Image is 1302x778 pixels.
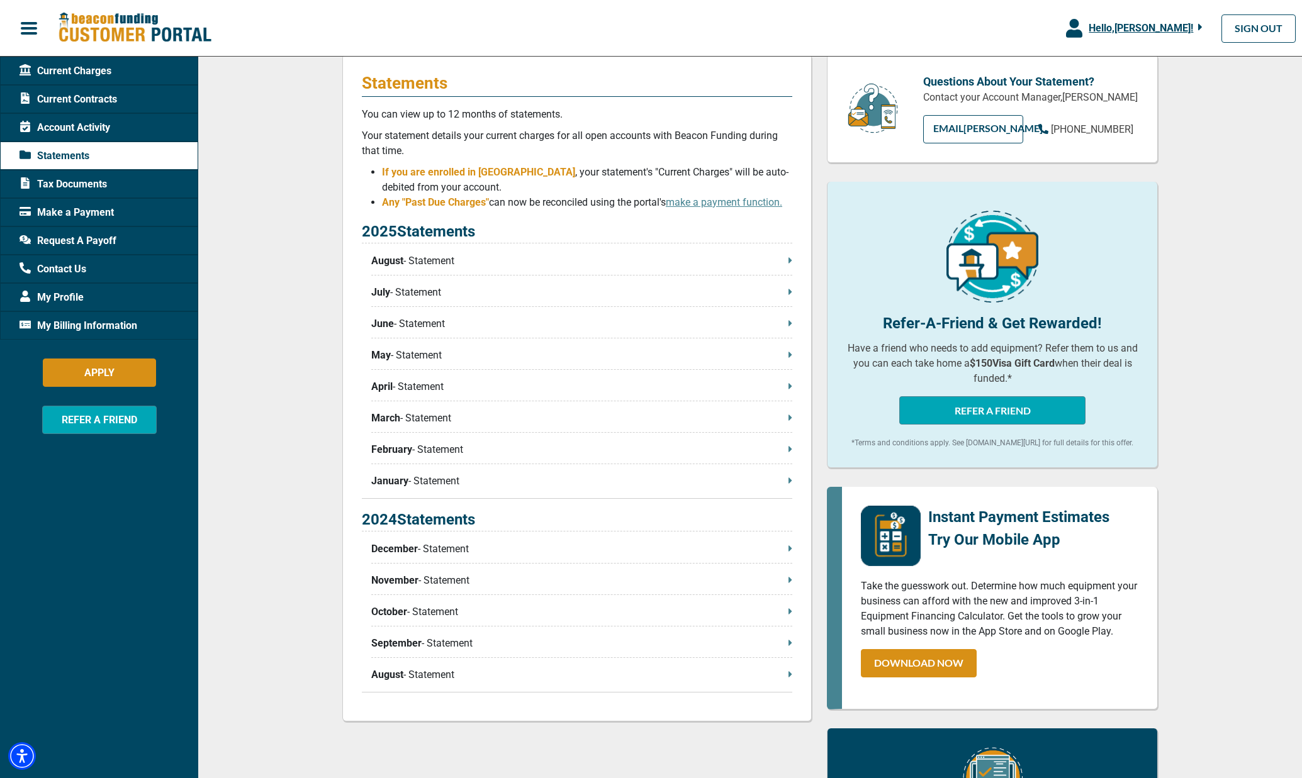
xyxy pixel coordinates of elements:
button: APPLY [43,358,156,387]
p: - Statement [371,348,792,363]
button: REFER A FRIEND [899,396,1086,425]
span: August [371,667,403,682]
p: Take the guesswork out. Determine how much equipment your business can afford with the new and im... [861,579,1138,639]
p: - Statement [371,253,792,269]
span: If you are enrolled in [GEOGRAPHIC_DATA] [382,166,575,178]
p: - Statement [371,474,792,489]
img: mobile-app-logo.png [861,506,921,566]
span: Contact Us [20,262,86,277]
span: Current Charges [20,64,111,79]
img: customer-service.png [845,82,901,135]
p: - Statement [371,636,792,651]
p: - Statement [371,316,792,331]
p: Statements [362,73,792,93]
span: September [371,636,422,651]
p: - Statement [371,411,792,426]
a: make a payment function. [666,196,782,208]
span: can now be reconciled using the portal's [489,196,782,208]
p: - Statement [371,573,792,588]
button: REFER A FRIEND [42,406,157,434]
span: My Billing Information [20,318,137,333]
div: Accessibility Menu [8,742,36,770]
p: Instant Payment Estimates [928,506,1109,528]
p: Your statement details your current charges for all open accounts with Beacon Funding during that... [362,128,792,158]
p: - Statement [371,285,792,300]
span: My Profile [20,290,84,305]
span: April [371,379,393,394]
p: Have a friend who needs to add equipment? Refer them to us and you can each take home a when thei... [846,341,1138,386]
p: - Statement [371,542,792,557]
span: February [371,442,412,457]
p: Questions About Your Statement? [923,73,1138,90]
span: December [371,542,418,557]
span: June [371,316,394,331]
span: January [371,474,408,489]
p: *Terms and conditions apply. See [DOMAIN_NAME][URL] for full details for this offer. [846,437,1138,448]
span: Make a Payment [20,205,114,220]
span: October [371,604,407,620]
b: $150 Visa Gift Card [970,357,1055,369]
span: November [371,573,418,588]
p: - Statement [371,379,792,394]
span: Account Activity [20,120,110,135]
span: Statements [20,148,89,164]
span: [PHONE_NUMBER] [1051,123,1133,135]
a: DOWNLOAD NOW [861,649,977,677]
img: Beacon Funding Customer Portal Logo [58,12,211,44]
span: July [371,285,390,300]
span: August [371,253,403,269]
span: Tax Documents [20,177,107,192]
p: You can view up to 12 months of statements. [362,107,792,122]
p: 2024 Statements [362,508,792,531]
p: Try Our Mobile App [928,528,1109,551]
a: SIGN OUT [1221,14,1296,43]
span: May [371,348,391,363]
img: refer-a-friend-icon.png [946,211,1038,303]
p: Refer-A-Friend & Get Rewarded! [846,312,1138,335]
p: Contact your Account Manager, [PERSON_NAME] [923,90,1138,105]
p: - Statement [371,604,792,620]
span: March [371,411,400,426]
span: Current Contracts [20,92,117,107]
span: Request A Payoff [20,233,116,248]
p: - Statement [371,442,792,457]
a: [PHONE_NUMBER] [1038,122,1133,137]
p: 2025 Statements [362,220,792,243]
p: - Statement [371,667,792,682]
span: , your statement's "Current Charges" will be auto-debited from your account. [382,166,788,193]
span: Hello, [PERSON_NAME] ! [1089,22,1193,34]
a: EMAIL[PERSON_NAME] [923,115,1023,143]
span: Any "Past Due Charges" [382,196,489,208]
